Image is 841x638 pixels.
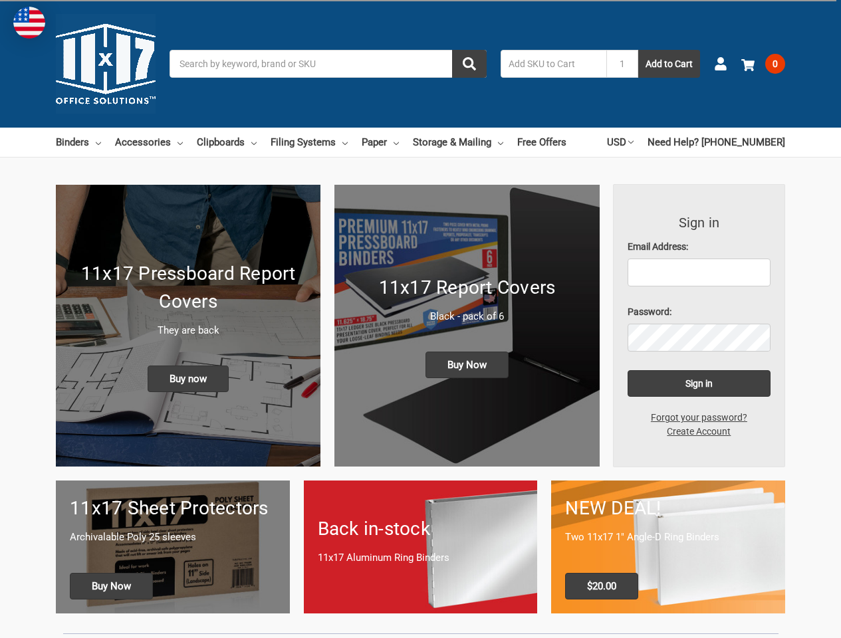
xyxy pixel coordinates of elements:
[170,50,487,78] input: Search by keyword, brand or SKU
[628,240,771,254] label: Email Address:
[348,274,585,302] h1: 11x17 Report Covers
[197,128,257,157] a: Clipboards
[628,213,771,233] h3: Sign in
[607,128,634,157] a: USD
[565,494,771,522] h1: NEW DEAL!
[348,309,585,324] p: Black - pack of 6
[56,185,320,467] a: New 11x17 Pressboard Binders 11x17 Pressboard Report Covers They are back Buy now
[628,305,771,319] label: Password:
[660,425,738,439] a: Create Account
[304,480,538,613] a: Back in-stock 11x17 Aluminum Ring Binders
[70,323,306,338] p: They are back
[318,550,524,566] p: 11x17 Aluminum Ring Binders
[318,515,524,543] h1: Back in-stock
[56,185,320,467] img: New 11x17 Pressboard Binders
[334,185,599,467] a: 11x17 Report Covers 11x17 Report Covers Black - pack of 6 Buy Now
[741,47,785,81] a: 0
[148,366,229,392] span: Buy now
[70,494,276,522] h1: 11x17 Sheet Protectors
[56,480,290,613] a: 11x17 sheet protectors 11x17 Sheet Protectors Archivalable Poly 25 sleeves Buy Now
[56,14,156,114] img: 11x17.com
[425,352,509,378] span: Buy Now
[271,128,348,157] a: Filing Systems
[628,370,771,397] input: Sign in
[56,128,101,157] a: Binders
[413,128,503,157] a: Storage & Mailing
[638,50,700,78] button: Add to Cart
[362,128,399,157] a: Paper
[551,480,785,613] a: 11x17 Binder 2-pack only $20.00 NEW DEAL! Two 11x17 1" Angle-D Ring Binders $20.00
[70,260,306,316] h1: 11x17 Pressboard Report Covers
[644,411,755,425] a: Forgot your password?
[517,128,566,157] a: Free Offers
[501,50,606,78] input: Add SKU to Cart
[765,54,785,74] span: 0
[13,7,45,39] img: duty and tax information for United States
[648,128,785,157] a: Need Help? [PHONE_NUMBER]
[115,128,183,157] a: Accessories
[565,530,771,545] p: Two 11x17 1" Angle-D Ring Binders
[70,530,276,545] p: Archivalable Poly 25 sleeves
[334,185,599,467] img: 11x17 Report Covers
[70,573,153,599] span: Buy Now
